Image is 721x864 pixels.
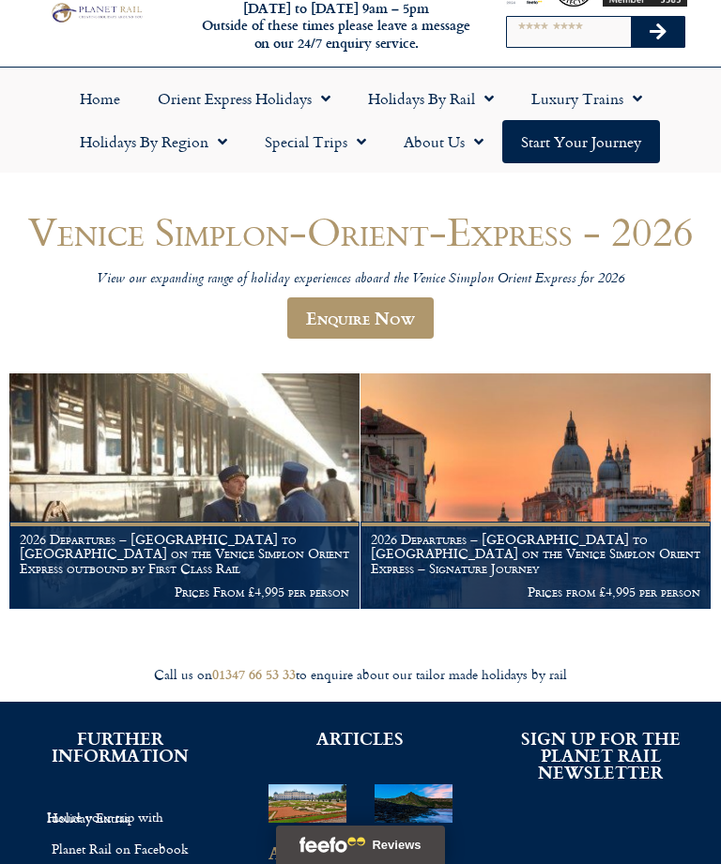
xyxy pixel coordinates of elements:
[371,532,700,576] h1: 2026 Departures – [GEOGRAPHIC_DATA] to [GEOGRAPHIC_DATA] on the Venice Simplon Orient Express – S...
[28,730,212,764] h2: FURTHER INFORMATION
[9,77,712,163] nav: Menu
[212,664,296,684] a: 01347 66 53 33
[385,120,502,163] a: About Us
[20,584,349,599] p: Prices From £4,995 per person
[9,666,712,684] div: Call us on to enquire about our tailor made holidays by rail
[139,77,349,120] a: Orient Express Holidays
[9,373,360,610] a: 2026 Departures – [GEOGRAPHIC_DATA] to [GEOGRAPHIC_DATA] on the Venice Simplon Orient Express out...
[349,77,513,120] a: Holidays by Rail
[268,730,453,747] h2: ARTICLES
[371,584,700,599] p: Prices from £4,995 per person
[48,1,145,24] img: Planet Rail Train Holidays Logo
[9,209,712,253] h1: Venice Simplon-Orient-Express - 2026
[246,120,385,163] a: Special Trips
[28,801,212,833] a: Insure your trip with Holiday Extras
[20,532,349,576] h1: 2026 Departures – [GEOGRAPHIC_DATA] to [GEOGRAPHIC_DATA] on the Venice Simplon Orient Express out...
[61,77,139,120] a: Home
[502,120,660,163] a: Start your Journey
[28,833,212,864] a: Planet Rail on Facebook
[513,77,661,120] a: Luxury Trains
[360,373,712,610] a: 2026 Departures – [GEOGRAPHIC_DATA] to [GEOGRAPHIC_DATA] on the Venice Simplon Orient Express – S...
[631,17,685,47] button: Search
[287,297,434,339] a: Enquire Now
[360,373,711,609] img: Orient Express Special Venice compressed
[61,120,246,163] a: Holidays by Region
[509,730,693,781] h2: SIGN UP FOR THE PLANET RAIL NEWSLETTER
[9,271,712,289] p: View our expanding range of holiday experiences aboard the Venice Simplon Orient Express for 2026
